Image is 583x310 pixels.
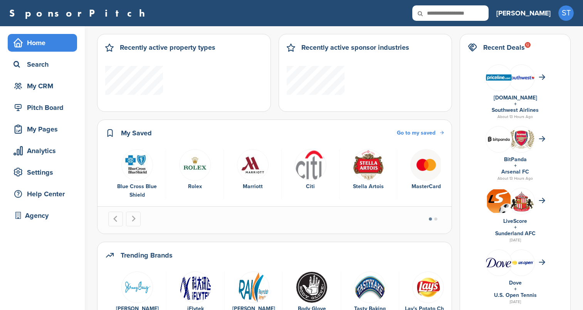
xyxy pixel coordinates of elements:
[558,5,574,21] span: ST
[121,250,173,261] h2: Trending Brands
[486,130,512,149] img: Bitpanda7084
[12,79,77,93] div: My CRM
[228,182,277,191] div: Marriott
[514,162,517,169] a: +
[8,120,77,138] a: My Pages
[494,94,537,101] a: [DOMAIN_NAME]
[468,237,563,244] div: [DATE]
[492,107,539,113] a: Southwest Airlines
[354,271,386,303] img: Open uri20141112 50798 173jde0
[494,292,537,298] a: U.S. Open Tennis
[339,149,397,199] div: 5 of 6
[509,190,534,212] img: Open uri20141112 64162 1q58x9c?1415807470
[287,271,337,302] a: 10550842 10152893810531977 4341142769396536822 n
[503,218,527,224] a: LiveScore
[410,149,442,181] img: Mastercard logo
[170,149,220,191] a: 2f7gz9cr 400x400 Rolex
[9,8,150,18] a: SponsorPitch
[108,212,123,226] button: Go to last slide
[8,142,77,160] a: Analytics
[345,271,395,302] a: Open uri20141112 50798 173jde0
[486,188,512,214] img: Livescore
[509,259,534,266] img: Screen shot 2018 07 23 at 2.49.02 pm
[343,149,393,191] a: Open uri20141112 50798 aqq04g Stella Artois
[228,149,277,191] a: Jejbcle9 400x400 Marriott
[483,42,525,53] h2: Recent Deals
[525,42,531,48] div: 12
[120,42,215,53] h2: Recently active property types
[112,182,162,199] div: Blue Cross Blue Shield
[224,149,282,199] div: 3 of 6
[8,207,77,224] a: Agency
[509,280,522,286] a: Dove
[12,165,77,179] div: Settings
[126,212,141,226] button: Next slide
[397,149,455,199] div: 6 of 6
[286,182,335,191] div: Citi
[422,216,444,222] ul: Select a slide to show
[296,271,328,303] img: 10550842 10152893810531977 4341142769396536822 n
[8,185,77,203] a: Help Center
[166,149,224,199] div: 2 of 6
[496,5,551,22] a: [PERSON_NAME]
[121,271,153,303] img: Data
[12,209,77,222] div: Agency
[12,187,77,201] div: Help Center
[8,77,77,95] a: My CRM
[282,149,339,199] div: 4 of 6
[228,271,279,302] a: Open uri20141112 50798 mebhhk
[121,149,153,181] img: Data
[180,271,211,303] img: 330px iflytek logo
[8,163,77,181] a: Settings
[112,271,162,302] a: Data
[468,175,563,182] div: About 13 Hours Ago
[514,286,517,292] a: +
[514,224,517,231] a: +
[12,144,77,158] div: Analytics
[514,101,517,107] a: +
[179,149,211,181] img: 2f7gz9cr 400x400
[486,74,512,81] img: Data
[237,149,269,181] img: Jejbcle9 400x400
[121,128,152,138] h2: My Saved
[509,76,534,79] img: Southwest airlines logo 2014.svg
[286,149,335,191] a: Data Citi
[12,122,77,136] div: My Pages
[353,149,384,181] img: Open uri20141112 50798 aqq04g
[429,217,432,221] button: Go to page 1
[401,182,451,191] div: MasterCard
[468,298,563,305] div: [DATE]
[12,57,77,71] div: Search
[238,271,269,303] img: Open uri20141112 50798 mebhhk
[12,36,77,50] div: Home
[504,156,527,163] a: BitPanda
[486,258,512,267] img: Data
[170,182,220,191] div: Rolex
[12,101,77,115] div: Pitch Board
[8,56,77,73] a: Search
[412,271,444,303] img: Open uri20141112 50798 111j6b1
[343,182,393,191] div: Stella Artois
[434,217,437,221] button: Go to page 2
[495,230,536,237] a: Sunderland AFC
[108,149,166,199] div: 1 of 6
[501,168,529,175] a: Arsenal FC
[295,149,326,181] img: Data
[397,129,444,137] a: Go to my saved
[397,130,435,136] span: Go to my saved
[112,149,162,199] a: Data Blue Cross Blue Shield
[8,99,77,116] a: Pitch Board
[170,271,220,302] a: 330px iflytek logo
[509,130,534,149] img: Open uri20141112 64162 vhlk61?1415807597
[403,271,453,302] a: Open uri20141112 50798 111j6b1
[496,8,551,19] h3: [PERSON_NAME]
[8,34,77,52] a: Home
[468,113,563,120] div: About 13 Hours Ago
[301,42,409,53] h2: Recently active sponsor industries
